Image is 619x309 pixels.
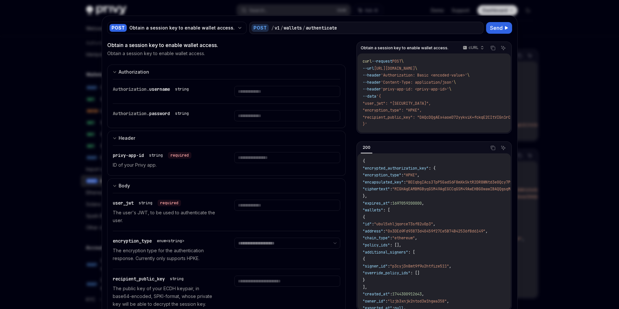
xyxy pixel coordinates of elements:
[113,161,219,169] p: ID of your Privy app.
[275,25,280,31] div: v1
[392,235,415,241] span: "ethereum"
[415,235,417,241] span: ,
[363,87,381,92] span: --header
[149,111,170,116] span: password
[107,41,346,49] div: Obtain a session key to enable wallet access.
[175,111,189,116] div: string
[490,24,503,32] span: Send
[113,285,219,308] p: The public key of your ECDH keypair, in base64-encoded, SPKI-format, whose private key will be ab...
[381,73,467,78] span: 'Authorization: Basic <encoded-value>'
[175,87,189,92] div: string
[363,278,365,283] span: }
[363,264,388,269] span: "signer_id"
[459,42,487,53] button: cURL
[149,153,163,158] div: string
[107,21,247,35] button: POSTObtain a session key to enable wallet access.
[284,25,302,31] div: wallets
[392,291,422,297] span: 1744300912643
[113,276,165,282] span: recipient_public_key
[113,111,149,116] span: Authorization.
[363,101,431,106] span: "user_jwt": "[SECURITY_DATA]",
[363,159,365,164] span: {
[363,201,390,206] span: "expires_at"
[447,299,449,304] span: ,
[363,94,376,99] span: --data
[271,25,274,31] div: /
[485,229,488,234] span: ,
[401,59,404,64] span: \
[363,172,401,178] span: "encryption_type"
[113,247,219,262] p: The encryption type for the authentication response. Currently only supports HPKE.
[390,186,392,192] span: :
[404,172,417,178] span: "HPKE"
[119,134,135,142] div: Header
[303,25,305,31] div: /
[433,221,435,227] span: ,
[170,276,184,281] div: string
[410,270,419,276] span: : []
[454,80,456,85] span: \
[404,180,406,185] span: :
[251,24,269,32] div: POST
[363,186,390,192] span: "ciphertext"
[113,276,186,282] div: recipient_public_key
[363,291,390,297] span: "created_at"
[363,235,390,241] span: "chain_type"
[363,285,367,290] span: ],
[113,200,134,206] span: user_jwt
[113,209,219,224] p: The user's JWT, to be used to authenticate the user.
[363,122,367,127] span: }'
[361,144,372,151] div: 200
[381,87,449,92] span: 'privy-app-id: <privy-app-id>'
[469,45,479,50] p: cURL
[158,200,181,206] div: required
[449,87,451,92] span: \
[383,208,390,213] span: : [
[415,66,417,71] span: \
[390,201,392,206] span: :
[489,144,497,152] button: Copy the contents from the code block
[113,238,152,244] span: encryption_type
[429,166,435,171] span: : {
[363,166,429,171] span: "encrypted_authorization_key"
[372,59,392,64] span: --request
[363,180,404,185] span: "encapsulated_key"
[139,200,152,206] div: string
[363,80,381,85] span: --header
[499,144,508,152] button: Ask AI
[406,180,611,185] span: "BECqbgIAcs3TpP5GadS6F8mXkSktR2DR8WNtd3e0Qcy7PpoRHEygpzjFWttntS+SEM3VSr4Thewh18ZP9chseLE="
[363,243,390,248] span: "policy_ids"
[363,208,383,213] span: "wallets"
[363,66,374,71] span: --url
[363,194,367,199] span: },
[385,229,485,234] span: "0x3DE69Fd93873d40459f27Ce5B74B42536f8d6149"
[383,229,385,234] span: :
[385,299,388,304] span: :
[361,45,448,51] span: Obtain a session key to enable wallet access.
[280,25,283,31] div: /
[390,291,392,297] span: :
[388,264,390,269] span: :
[363,115,583,120] span: "recipient_public_key": "DAQcDQgAEx4aoeD72yykviK+fckqE2CItVIGn1rCnvCXZ1HgpOcMEMialRmTrqIK4oZlYd1"
[107,50,205,57] p: Obtain a session key to enable wallet access.
[129,25,235,31] div: Obtain a session key to enable wallet access.
[113,110,191,117] div: Authorization.password
[401,172,404,178] span: :
[363,250,408,255] span: "additional_signers"
[113,200,181,206] div: user_jwt
[422,291,424,297] span: ,
[390,264,449,269] span: "p3cyj3n8mt9f9u2htfize511"
[388,299,447,304] span: "lzjb3xnjk2ntod3w1hgwa358"
[390,243,401,248] span: : [],
[119,68,149,76] div: Authorization
[392,59,401,64] span: POST
[113,86,149,92] span: Authorization.
[113,152,144,158] span: privy-app-id
[107,178,346,193] button: expand input section
[363,229,383,234] span: "address"
[363,108,422,113] span: "encryption_type": "HPKE",
[390,235,392,241] span: :
[113,86,191,92] div: Authorization.username
[363,221,372,227] span: "id"
[449,264,451,269] span: ,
